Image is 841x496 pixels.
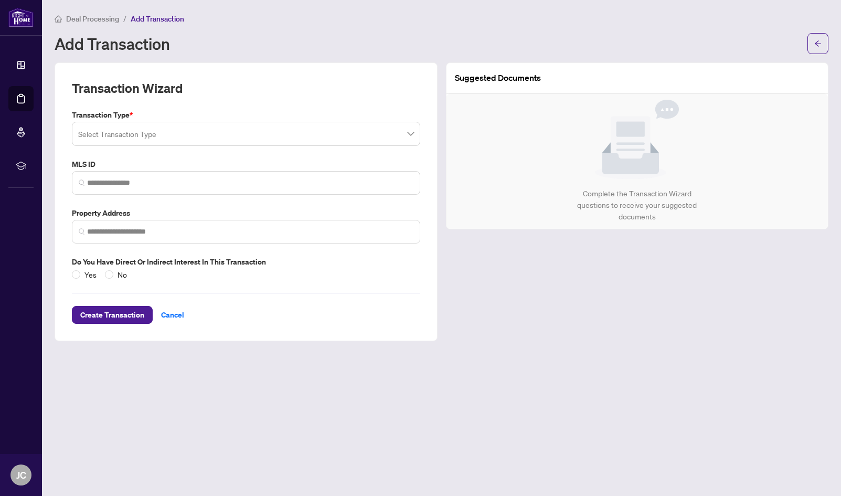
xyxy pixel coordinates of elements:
[799,459,831,491] button: Open asap
[80,307,144,323] span: Create Transaction
[72,207,420,219] label: Property Address
[72,159,420,170] label: MLS ID
[79,228,85,235] img: search_icon
[161,307,184,323] span: Cancel
[79,180,85,186] img: search_icon
[72,80,183,97] h2: Transaction Wizard
[131,14,184,24] span: Add Transaction
[16,468,26,482] span: JC
[72,256,420,268] label: Do you have direct or indirect interest in this transaction
[55,15,62,23] span: home
[66,14,119,24] span: Deal Processing
[113,269,131,280] span: No
[153,306,193,324] button: Cancel
[8,8,34,27] img: logo
[123,13,126,25] li: /
[566,188,708,223] div: Complete the Transaction Wizard questions to receive your suggested documents
[72,306,153,324] button: Create Transaction
[455,71,541,85] article: Suggested Documents
[72,109,420,121] label: Transaction Type
[595,100,679,180] img: Null State Icon
[55,35,170,52] h1: Add Transaction
[80,269,101,280] span: Yes
[814,40,822,47] span: arrow-left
